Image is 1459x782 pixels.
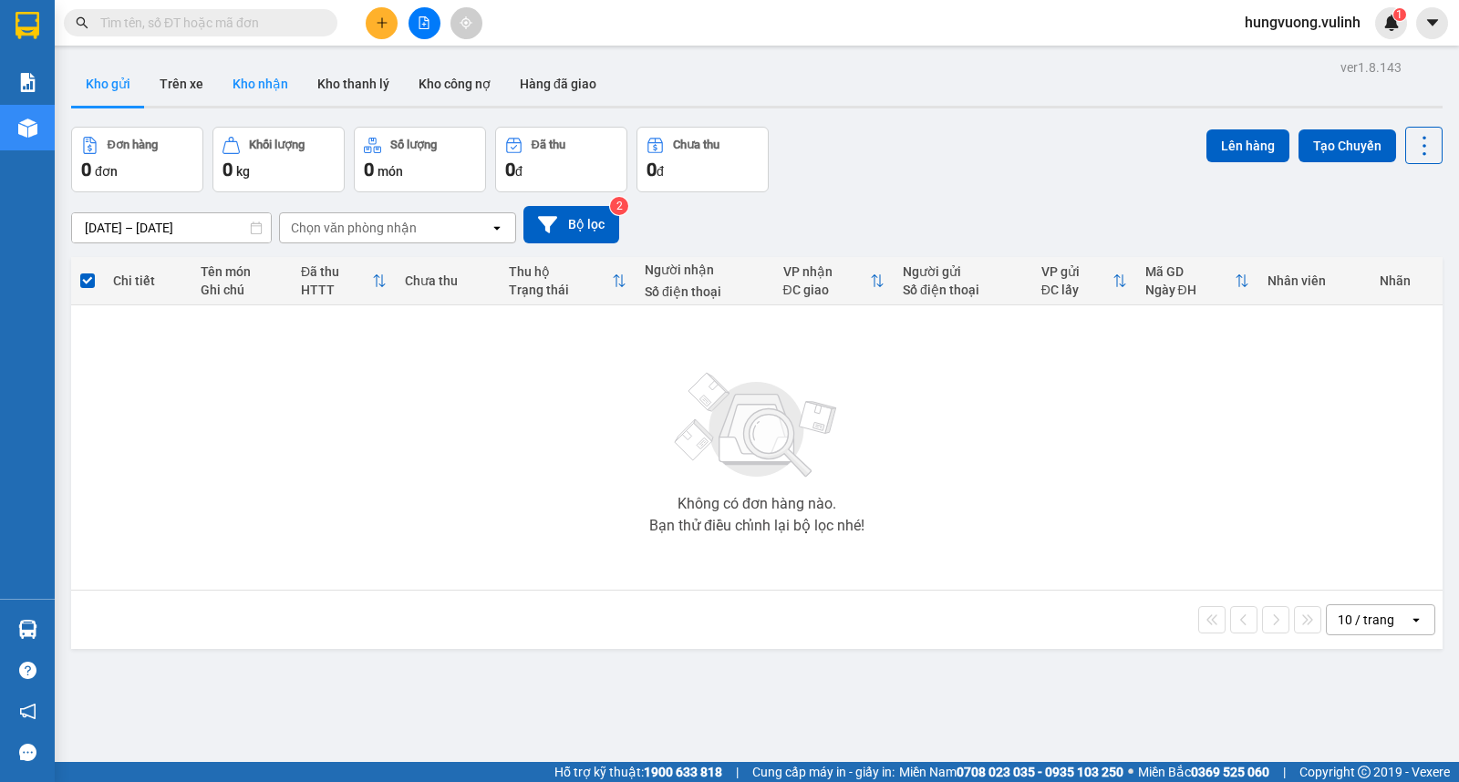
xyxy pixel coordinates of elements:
[515,164,523,179] span: đ
[81,159,91,180] span: 0
[1268,273,1361,288] div: Nhân viên
[1145,283,1236,297] div: Ngày ĐH
[490,221,504,235] svg: open
[8,40,347,132] li: E11, Đường số 8, Khu dân cư Nông [GEOGRAPHIC_DATA], Kv.[GEOGRAPHIC_DATA], [GEOGRAPHIC_DATA]
[500,257,636,305] th: Toggle SortBy
[903,283,1023,297] div: Số điện thoại
[18,118,37,138] img: warehouse-icon
[783,264,870,279] div: VP nhận
[1283,762,1286,782] span: |
[1409,612,1423,627] svg: open
[644,765,722,779] strong: 1900 633 818
[418,16,430,29] span: file-add
[354,127,486,192] button: Số lượng0món
[16,12,39,39] img: logo-vxr
[71,62,145,106] button: Kho gửi
[366,7,398,39] button: plus
[1416,7,1448,39] button: caret-down
[19,703,36,720] span: notification
[1206,129,1289,162] button: Lên hàng
[303,62,404,106] button: Kho thanh lý
[8,131,347,154] li: 1900 8181
[645,262,765,277] div: Người nhận
[404,62,505,106] button: Kho công nợ
[1340,57,1402,77] div: ver 1.8.143
[1338,611,1394,629] div: 10 / trang
[1041,283,1112,297] div: ĐC lấy
[378,164,403,179] span: món
[505,62,611,106] button: Hàng đã giao
[899,762,1123,782] span: Miền Nam
[292,257,396,305] th: Toggle SortBy
[532,139,565,151] div: Đã thu
[957,765,1123,779] strong: 0708 023 035 - 0935 103 250
[201,264,283,279] div: Tên món
[505,159,515,180] span: 0
[1396,8,1402,21] span: 1
[903,264,1023,279] div: Người gửi
[105,44,119,58] span: environment
[647,159,657,180] span: 0
[636,127,769,192] button: Chưa thu0đ
[666,362,848,489] img: svg+xml;base64,PHN2ZyBjbGFzcz0ibGlzdC1wbHVnX19zdmciIHhtbG5zPSJodHRwOi8vd3d3LnczLm9yZy8yMDAwL3N2Zy...
[450,7,482,39] button: aim
[95,164,118,179] span: đơn
[1230,11,1375,34] span: hungvuong.vulinh
[1380,273,1433,288] div: Nhãn
[105,12,258,35] b: [PERSON_NAME]
[8,135,23,149] span: phone
[301,283,372,297] div: HTTT
[145,62,218,106] button: Trên xe
[736,762,739,782] span: |
[201,283,283,297] div: Ghi chú
[108,139,158,151] div: Đơn hàng
[752,762,895,782] span: Cung cấp máy in - giấy in:
[1032,257,1136,305] th: Toggle SortBy
[390,139,437,151] div: Số lượng
[509,264,612,279] div: Thu hộ
[645,284,765,299] div: Số điện thoại
[1145,264,1236,279] div: Mã GD
[1138,762,1269,782] span: Miền Bắc
[610,197,628,215] sup: 2
[236,164,250,179] span: kg
[249,139,305,151] div: Khối lượng
[409,7,440,39] button: file-add
[460,16,472,29] span: aim
[8,8,99,99] img: logo.jpg
[405,273,491,288] div: Chưa thu
[1128,768,1133,776] span: ⚪️
[1136,257,1259,305] th: Toggle SortBy
[72,213,271,242] input: Select a date range.
[19,662,36,679] span: question-circle
[678,497,836,511] div: Không có đơn hàng nào.
[71,127,203,192] button: Đơn hàng0đơn
[1191,765,1269,779] strong: 0369 525 060
[1358,766,1371,778] span: copyright
[649,519,864,533] div: Bạn thử điều chỉnh lại bộ lọc nhé!
[783,283,870,297] div: ĐC giao
[100,13,316,33] input: Tìm tên, số ĐT hoặc mã đơn
[376,16,388,29] span: plus
[291,219,417,237] div: Chọn văn phòng nhận
[495,127,627,192] button: Đã thu0đ
[509,283,612,297] div: Trạng thái
[1041,264,1112,279] div: VP gửi
[774,257,894,305] th: Toggle SortBy
[18,73,37,92] img: solution-icon
[523,206,619,243] button: Bộ lọc
[76,16,88,29] span: search
[1299,129,1396,162] button: Tạo Chuyến
[673,139,719,151] div: Chưa thu
[1424,15,1441,31] span: caret-down
[19,744,36,761] span: message
[657,164,664,179] span: đ
[1393,8,1406,21] sup: 1
[301,264,372,279] div: Đã thu
[222,159,233,180] span: 0
[364,159,374,180] span: 0
[113,273,182,288] div: Chi tiết
[1383,15,1400,31] img: icon-new-feature
[212,127,345,192] button: Khối lượng0kg
[18,620,37,639] img: warehouse-icon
